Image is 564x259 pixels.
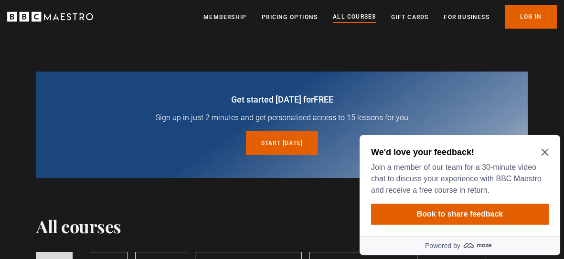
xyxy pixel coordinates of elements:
[59,94,505,104] h2: Get started [DATE] for
[505,5,557,29] a: Log In
[15,73,193,93] button: Book to share feedback
[15,31,189,65] p: Join a member of our team for a 30-minute video chat to discuss your experience with BBC Maestro ...
[262,12,318,22] a: Pricing Options
[444,12,489,22] a: For business
[36,216,121,236] h1: All courses
[4,105,204,124] a: Powered by maze
[333,12,376,22] a: All Courses
[246,131,318,155] a: Start [DATE]
[314,94,333,104] span: free
[185,17,193,25] button: Close Maze Prompt
[391,12,428,22] a: Gift Cards
[203,5,557,29] nav: Primary
[7,10,93,24] svg: BBC Maestro
[4,4,204,124] div: Optional study invitation
[15,15,189,27] h2: We'd love your feedback!
[59,112,505,124] p: Sign up in just 2 minutes and get personalised access to 15 lessons for you
[203,12,246,22] a: Membership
